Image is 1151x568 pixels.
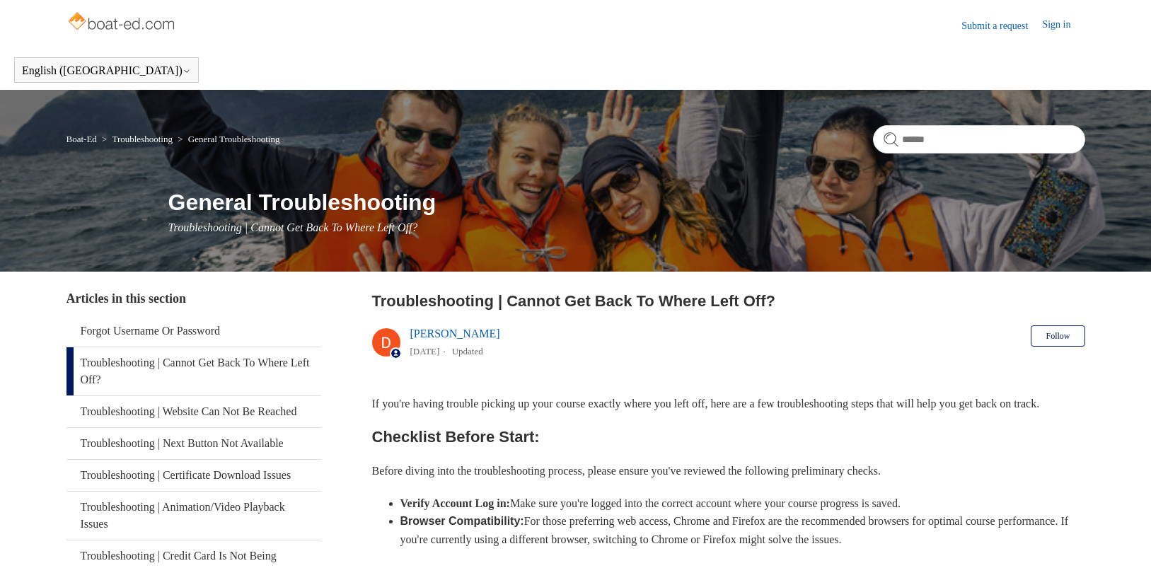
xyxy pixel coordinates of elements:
[410,328,500,340] a: [PERSON_NAME]
[873,125,1085,153] input: Search
[400,512,1085,548] li: For those preferring web access, Chrome and Firefox are the recommended browsers for optimal cour...
[400,494,1085,513] li: Make sure you're logged into the correct account where your course progress is saved.
[1042,17,1085,34] a: Sign in
[66,8,179,37] img: Boat-Ed Help Center home page
[99,134,175,144] li: Troubleshooting
[66,460,321,491] a: Troubleshooting | Certificate Download Issues
[66,315,321,347] a: Forgot Username Or Password
[1031,325,1085,347] button: Follow Article
[168,221,418,233] span: Troubleshooting | Cannot Get Back To Where Left Off?
[372,462,1085,480] p: Before diving into the troubleshooting process, please ensure you've reviewed the following preli...
[372,289,1085,313] h2: Troubleshooting | Cannot Get Back To Where Left Off?
[66,291,186,306] span: Articles in this section
[400,515,524,527] strong: Browser Compatibility:
[22,64,191,77] button: English ([GEOGRAPHIC_DATA])
[66,347,321,395] a: Troubleshooting | Cannot Get Back To Where Left Off?
[66,396,321,427] a: Troubleshooting | Website Can Not Be Reached
[66,492,321,540] a: Troubleshooting | Animation/Video Playback Issues
[400,497,510,509] strong: Verify Account Log in:
[372,395,1085,413] p: If you're having trouble picking up your course exactly where you left off, here are a few troubl...
[175,134,279,144] li: General Troubleshooting
[188,134,280,144] a: General Troubleshooting
[168,185,1085,219] h1: General Troubleshooting
[112,134,172,144] a: Troubleshooting
[961,18,1042,33] a: Submit a request
[410,346,440,357] time: 05/14/2024, 13:31
[66,428,321,459] a: Troubleshooting | Next Button Not Available
[452,346,483,357] li: Updated
[66,134,100,144] li: Boat-Ed
[66,134,97,144] a: Boat-Ed
[372,424,1085,449] h2: Checklist Before Start:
